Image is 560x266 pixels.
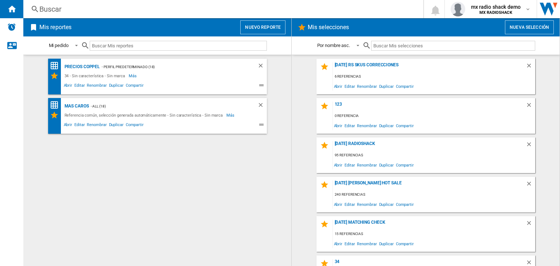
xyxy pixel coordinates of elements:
[395,199,415,209] span: Compartir
[63,62,100,71] div: PRECIOS COPPEL
[343,160,356,170] span: Editar
[343,81,356,91] span: Editar
[333,190,535,199] div: 240 referencias
[257,62,267,71] div: Borrar
[63,82,74,91] span: Abrir
[333,151,535,160] div: 95 referencias
[505,20,554,34] button: Nueva selección
[395,121,415,130] span: Compartir
[108,82,125,91] span: Duplicar
[343,199,356,209] span: Editar
[356,121,378,130] span: Renombrar
[226,111,236,120] span: Más
[50,111,63,120] div: Mis Selecciones
[333,160,344,170] span: Abrir
[333,121,344,130] span: Abrir
[471,3,521,11] span: mx radio shack demo
[63,121,74,130] span: Abrir
[125,121,145,130] span: Compartir
[86,82,108,91] span: Renombrar
[356,160,378,170] span: Renombrar
[378,239,395,249] span: Duplicar
[371,41,535,51] input: Buscar Mis selecciones
[333,230,535,239] div: 15 referencias
[356,81,378,91] span: Renombrar
[50,71,63,80] div: Mis Selecciones
[86,121,108,130] span: Renombrar
[257,102,267,111] div: Borrar
[333,239,344,249] span: Abrir
[240,20,285,34] button: Nuevo reporte
[526,141,535,151] div: Borrar
[333,180,526,190] div: [DATE] [PERSON_NAME] Hot Sale
[100,62,242,71] div: - Perfil predeterminado (18)
[333,141,526,151] div: [DATE] RADIOSHACK
[90,41,267,51] input: Buscar Mis reportes
[333,199,344,209] span: Abrir
[63,111,227,120] div: Referencia común, selección generada automáticamente - Sin característica - Sin marca
[333,72,535,81] div: 6 referencias
[451,2,465,16] img: profile.jpg
[50,61,63,70] div: Matriz de precios
[89,102,243,111] div: - ALL (18)
[378,160,395,170] span: Duplicar
[343,239,356,249] span: Editar
[378,81,395,91] span: Duplicar
[526,220,535,230] div: Borrar
[49,43,69,48] div: Mi pedido
[356,239,378,249] span: Renombrar
[479,10,512,15] b: MX RADIOSHACK
[108,121,125,130] span: Duplicar
[333,81,344,91] span: Abrir
[317,43,350,48] div: Por nombre asc.
[526,180,535,190] div: Borrar
[38,20,73,34] h2: Mis reportes
[129,71,138,80] span: Más
[306,20,351,34] h2: Mis selecciones
[378,121,395,130] span: Duplicar
[378,199,395,209] span: Duplicar
[333,62,526,72] div: [DATE] RS SKUS CORRECCIONES
[343,121,356,130] span: Editar
[73,82,86,91] span: Editar
[63,71,129,80] div: 34 - Sin característica - Sin marca
[526,62,535,72] div: Borrar
[333,220,526,230] div: [DATE] MATCHING CHECK
[395,239,415,249] span: Compartir
[395,81,415,91] span: Compartir
[50,101,63,110] div: Matriz de precios
[333,102,526,112] div: 123
[395,160,415,170] span: Compartir
[7,23,16,31] img: alerts-logo.svg
[39,4,404,14] div: Buscar
[356,199,378,209] span: Renombrar
[73,121,86,130] span: Editar
[526,102,535,112] div: Borrar
[125,82,145,91] span: Compartir
[63,102,89,111] div: Mas caros
[333,112,535,121] div: 0 referencia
